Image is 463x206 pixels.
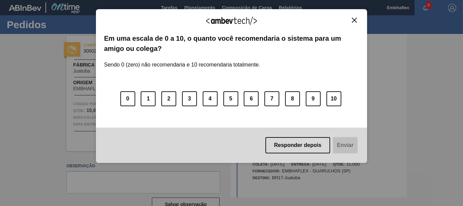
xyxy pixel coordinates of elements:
img: Close [352,18,357,23]
button: 0 [120,91,135,106]
button: Close [350,17,359,23]
button: 3 [182,91,197,106]
button: 4 [203,91,218,106]
button: 9 [306,91,321,106]
label: Em uma escala de 0 a 10, o quanto você recomendaria o sistema para um amigo ou colega? [104,33,359,54]
label: Sendo 0 (zero) não recomendaria e 10 recomendaria totalmente. [104,54,260,68]
img: Logo Ambevtech [206,17,257,25]
button: 2 [161,91,176,106]
button: 5 [223,91,238,106]
button: 6 [244,91,259,106]
button: 7 [264,91,279,106]
button: Responder depois [265,137,330,153]
button: 10 [326,91,341,106]
button: 8 [285,91,300,106]
button: 1 [141,91,156,106]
